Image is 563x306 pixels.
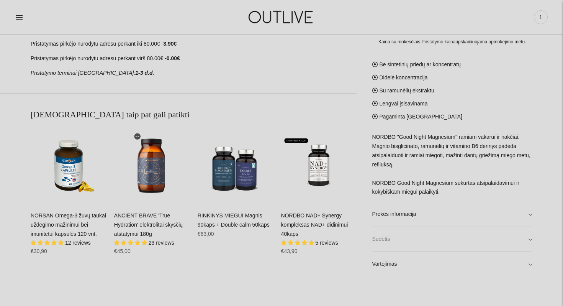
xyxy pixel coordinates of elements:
[149,240,174,246] span: 23 reviews
[65,240,91,246] span: 12 reviews
[135,70,154,76] strong: 1-3 d.d.
[534,9,548,26] a: 1
[31,212,106,237] a: NORSAN Omega-3 žuvų taukai uždegimo mažinimui bei imunitetui kapsulės 120 vnt.
[372,202,533,227] a: Prekės informacija
[372,227,533,252] a: Sudėtis
[316,240,338,246] span: 5 reviews
[31,128,106,204] a: NORSAN Omega-3 žuvų taukai uždegimo mažinimui bei imunitetui kapsulės 120 vnt.
[163,41,177,47] strong: 3.90€
[114,128,190,204] a: ANCIENT BRAVE 'True Hydration' elektrolitai skysčių atstatymui 180g
[535,12,546,23] span: 1
[281,128,357,204] a: NORDBO NAD+ Synergy kompleksas NAD+ didinimui 40kaps
[422,39,456,44] a: Pristatymo kaina
[372,53,533,276] div: Be sintetinių priedų ar koncentratų Didelė koncentracija Su ramunėlių ekstraktu Lengvai įsisavina...
[198,212,270,228] a: RINKINYS MIEGUI Magnis 90kaps + Double calm 50kaps
[234,4,329,30] img: OUTLIVE
[167,55,180,61] strong: 0.00€
[281,212,348,237] a: NORDBO NAD+ Synergy kompleksas NAD+ didinimui 40kaps
[31,70,135,76] em: Pristatymo terminai [GEOGRAPHIC_DATA]:
[31,248,47,254] span: €30,90
[114,212,183,237] a: ANCIENT BRAVE 'True Hydration' elektrolitai skysčių atstatymui 180g
[31,240,65,246] span: 4.92 stars
[114,240,149,246] span: 4.87 stars
[31,54,357,63] p: Pristatymas pirkėjo nurodytu adresu perkant virš 80.00€ -
[198,231,214,237] span: €63,00
[281,248,298,254] span: €43,90
[31,39,357,49] p: Pristatymas pirkėjo nurodytu adresu perkant iki 80.00€ -
[372,252,533,276] a: Vartojimas
[31,109,357,120] h2: [DEMOGRAPHIC_DATA] taip pat gali patikti
[114,248,131,254] span: €45,00
[372,38,533,46] div: Kaina su mokesčiais. apskaičiuojama apmokėjimo metu.
[372,132,533,197] p: NORDBO "Good Night Magnesium" ramiam vakarui ir nakčiai. Magnio bisglicinato, ramunėlių ir vitami...
[281,240,316,246] span: 5.00 stars
[198,128,273,204] a: RINKINYS MIEGUI Magnis 90kaps + Double calm 50kaps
